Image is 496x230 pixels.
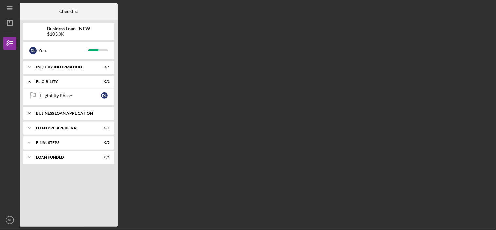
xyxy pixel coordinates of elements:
div: ELIGIBILITY [36,80,93,84]
div: LOAN PRE-APPROVAL [36,126,93,130]
text: DL [8,219,12,222]
a: Eligibility PhaseDL [26,89,111,102]
div: D L [101,92,108,99]
div: INQUIRY INFORMATION [36,65,93,69]
div: FINAL STEPS [36,141,93,145]
div: $103.0K [47,31,90,37]
div: BUSINESS LOAN APPLICATION [36,111,106,115]
div: 0 / 5 [98,141,110,145]
div: 0 / 1 [98,126,110,130]
div: 0 / 1 [98,80,110,84]
div: 5 / 5 [98,65,110,69]
div: D L [29,47,37,54]
div: Eligibility Phase [40,93,101,98]
div: LOAN FUNDED [36,155,93,159]
div: 0 / 1 [98,155,110,159]
button: DL [3,214,16,227]
b: Checklist [59,9,78,14]
b: Business Loan - NEW [47,26,90,31]
div: You [38,45,88,56]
